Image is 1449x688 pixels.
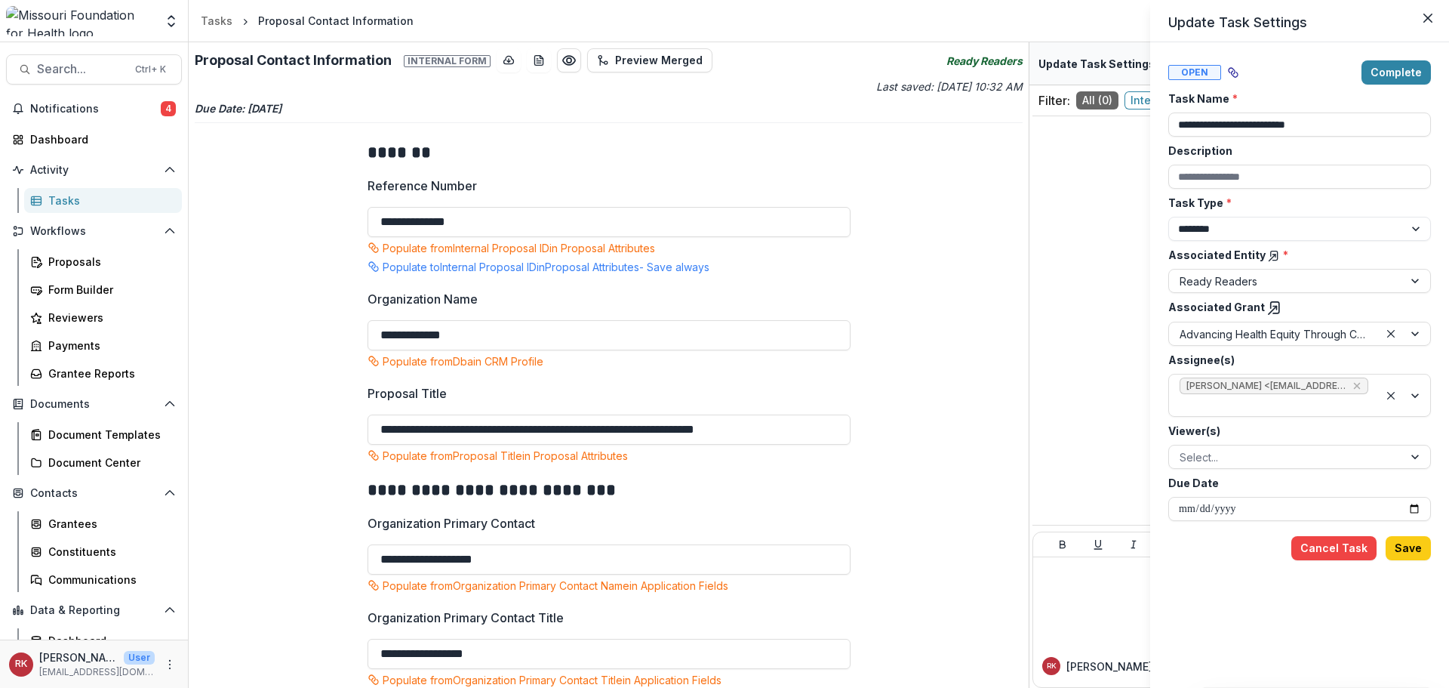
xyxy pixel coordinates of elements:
[1168,299,1422,316] label: Associated Grant
[1386,536,1431,560] button: Save
[1382,325,1400,343] div: Clear selected options
[1416,6,1440,30] button: Close
[1221,60,1245,85] button: Parent task
[1168,475,1422,491] label: Due Date
[1168,247,1422,263] label: Associated Entity
[1382,387,1400,405] div: Clear selected options
[1361,60,1431,85] button: Complete
[1351,378,1363,393] div: Remove Renee Klann <rklann@mffh.org> (rklann@mffh.org)
[1168,352,1422,368] label: Assignee(s)
[1168,65,1221,80] span: Open
[1168,91,1422,106] label: Task Name
[1291,536,1377,560] button: Cancel Task
[1186,381,1346,391] span: [PERSON_NAME] <[EMAIL_ADDRESS][DOMAIN_NAME]> ([EMAIL_ADDRESS][DOMAIN_NAME])
[1168,423,1422,439] label: Viewer(s)
[1168,195,1422,211] label: Task Type
[1168,143,1422,159] label: Description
